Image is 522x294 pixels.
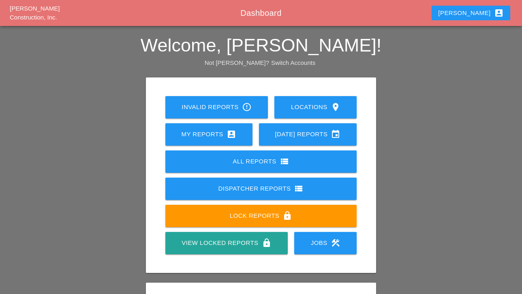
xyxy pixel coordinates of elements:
i: account_box [494,8,504,18]
span: Not [PERSON_NAME]? [205,59,269,66]
i: error_outline [242,102,252,112]
i: view_list [280,157,289,166]
div: [PERSON_NAME] [438,8,503,18]
i: event [331,129,340,139]
div: Jobs [307,238,344,248]
i: construction [331,238,340,248]
button: [PERSON_NAME] [432,6,510,20]
a: Locations [274,96,357,118]
a: Lock Reports [165,205,357,227]
div: Invalid Reports [178,102,255,112]
div: All Reports [178,157,344,166]
a: View Locked Reports [165,232,288,254]
a: Dispatcher Reports [165,178,357,200]
span: Dashboard [240,9,281,17]
i: lock [282,211,292,221]
i: view_list [294,184,304,193]
div: [DATE] Reports [272,129,344,139]
a: [PERSON_NAME] Construction, Inc. [10,5,60,21]
div: Locations [287,102,344,112]
div: My Reports [178,129,240,139]
div: Dispatcher Reports [178,184,344,193]
div: View Locked Reports [178,238,275,248]
a: Switch Accounts [271,59,315,66]
div: Lock Reports [178,211,344,221]
a: All Reports [165,150,357,173]
a: [DATE] Reports [259,123,357,146]
a: Invalid Reports [165,96,268,118]
a: My Reports [165,123,252,146]
i: location_on [331,102,340,112]
i: lock [262,238,272,248]
a: Jobs [294,232,357,254]
i: account_box [227,129,236,139]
